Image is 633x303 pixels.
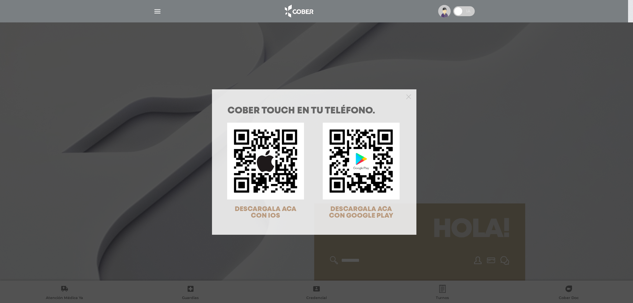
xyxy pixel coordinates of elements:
[227,106,401,116] h1: COBER TOUCH en tu teléfono.
[329,206,393,219] span: DESCARGALA ACA CON GOOGLE PLAY
[235,206,296,219] span: DESCARGALA ACA CON IOS
[406,93,411,99] button: Close
[323,123,400,199] img: qr-code
[227,123,304,199] img: qr-code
